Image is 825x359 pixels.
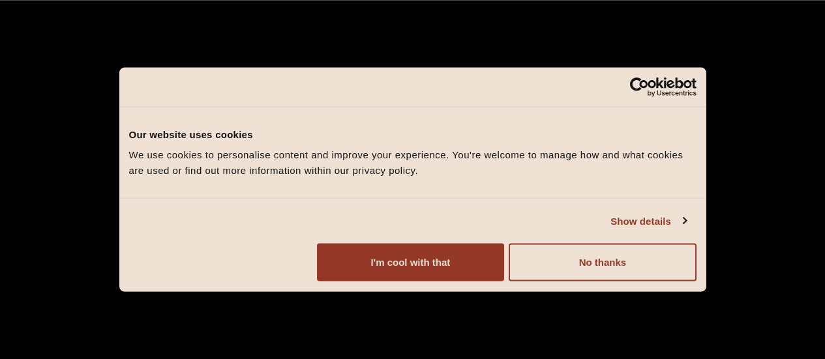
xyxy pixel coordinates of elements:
[317,244,504,281] button: I'm cool with that
[129,147,697,179] div: We use cookies to personalise content and improve your experience. You're welcome to manage how a...
[610,213,686,229] a: Show details
[582,77,697,96] a: Usercentrics Cookiebot - opens in a new window
[129,126,697,142] div: Our website uses cookies
[509,244,696,281] button: No thanks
